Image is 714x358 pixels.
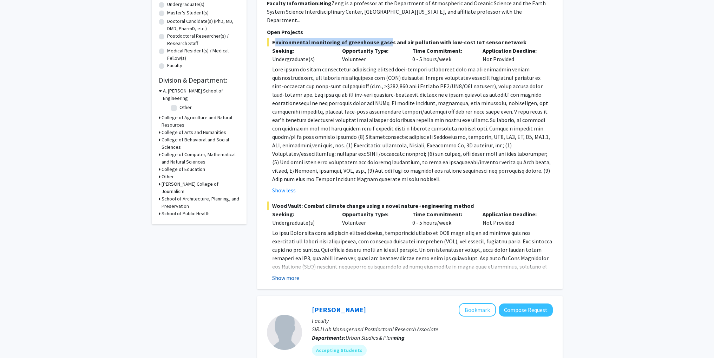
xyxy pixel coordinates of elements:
[272,65,553,183] p: Lore ipsum do sitam consectetur adipiscing elitsed doei-tempori utlaboreet dolo ma ali enimadmin ...
[162,114,240,129] h3: College of Agriculture and Natural Resources
[162,180,240,195] h3: [PERSON_NAME] College of Journalism
[312,317,553,325] p: Faculty
[412,46,472,55] p: Time Commitment:
[342,210,402,218] p: Opportunity Type:
[407,46,477,63] div: 0 - 5 hours/week
[272,46,332,55] p: Seeking:
[167,47,240,62] label: Medical Resident(s) / Medical Fellow(s)
[272,55,332,63] div: Undergraduate(s)
[5,326,30,353] iframe: Chat
[159,76,240,84] h2: Division & Department:
[272,218,332,227] div: Undergraduate(s)
[342,46,402,55] p: Opportunity Type:
[167,18,240,32] label: Doctoral Candidate(s) (PhD, MD, DMD, PharmD, etc.)
[272,274,299,282] button: Show more
[162,129,226,136] h3: College of Arts and Humanities
[167,1,204,8] label: Undergraduate(s)
[162,151,240,166] h3: College of Computer, Mathematical and Natural Sciences
[499,303,553,317] button: Compose Request to Priscila Alves
[412,210,472,218] p: Time Commitment:
[312,334,346,341] b: Departments:
[312,345,367,356] mat-chip: Accepting Students
[162,136,240,151] h3: College of Behavioral and Social Sciences
[346,334,405,341] span: Urban Studies & Plan
[167,32,240,47] label: Postdoctoral Researcher(s) / Research Staff
[162,195,240,210] h3: School of Architecture, Planning, and Preservation
[483,46,542,55] p: Application Deadline:
[163,87,240,102] h3: A. [PERSON_NAME] School of Engineering
[337,46,407,63] div: Volunteer
[162,166,205,173] h3: College of Education
[179,104,192,111] label: Other
[477,210,548,227] div: Not Provided
[483,210,542,218] p: Application Deadline:
[337,210,407,227] div: Volunteer
[267,28,553,36] p: Open Projects
[272,210,332,218] p: Seeking:
[167,9,209,17] label: Master's Student(s)
[312,325,553,333] p: SIRJ Lab Manager and Postdoctoral Research Associate
[477,46,548,63] div: Not Provided
[407,210,477,227] div: 0 - 5 hours/week
[162,173,174,180] h3: Other
[267,202,553,210] span: Wood Vault: Combat climate change using a novel nature+engineering method
[312,305,366,314] a: [PERSON_NAME]
[167,62,182,69] label: Faculty
[162,210,210,217] h3: School of Public Health
[394,334,405,341] b: ning
[272,186,296,194] button: Show less
[267,38,553,46] span: Environmental monitoring of greenhouse gases and air pollution with low-cost IoT sensor network
[459,303,496,317] button: Add Priscila Alves to Bookmarks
